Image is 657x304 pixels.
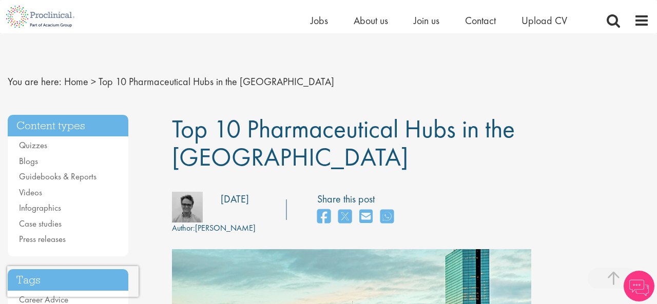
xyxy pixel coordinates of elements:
[359,206,373,228] a: share on email
[64,75,88,88] a: breadcrumb link
[19,139,47,151] a: Quizzes
[317,206,331,228] a: share on facebook
[91,75,96,88] span: >
[19,218,62,229] a: Case studies
[521,14,567,27] a: Upload CV
[221,192,249,207] div: [DATE]
[7,266,139,297] iframe: reCAPTCHA
[19,202,61,213] a: Infographics
[8,75,62,88] span: You are here:
[354,14,388,27] a: About us
[19,233,66,245] a: Press releases
[172,192,203,222] img: fb6cd5f0-fa1d-4d4c-83a8-08d6cc4cf00b
[380,206,394,228] a: share on whats app
[624,271,654,301] img: Chatbot
[19,155,38,167] a: Blogs
[19,187,42,198] a: Videos
[8,115,128,137] h3: Content types
[465,14,496,27] a: Contact
[172,222,256,234] div: [PERSON_NAME]
[317,192,399,207] label: Share this post
[19,171,96,182] a: Guidebooks & Reports
[172,222,195,233] span: Author:
[99,75,334,88] span: Top 10 Pharmaceutical Hubs in the [GEOGRAPHIC_DATA]
[172,112,515,173] span: Top 10 Pharmaceutical Hubs in the [GEOGRAPHIC_DATA]
[311,14,328,27] a: Jobs
[414,14,439,27] a: Join us
[338,206,352,228] a: share on twitter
